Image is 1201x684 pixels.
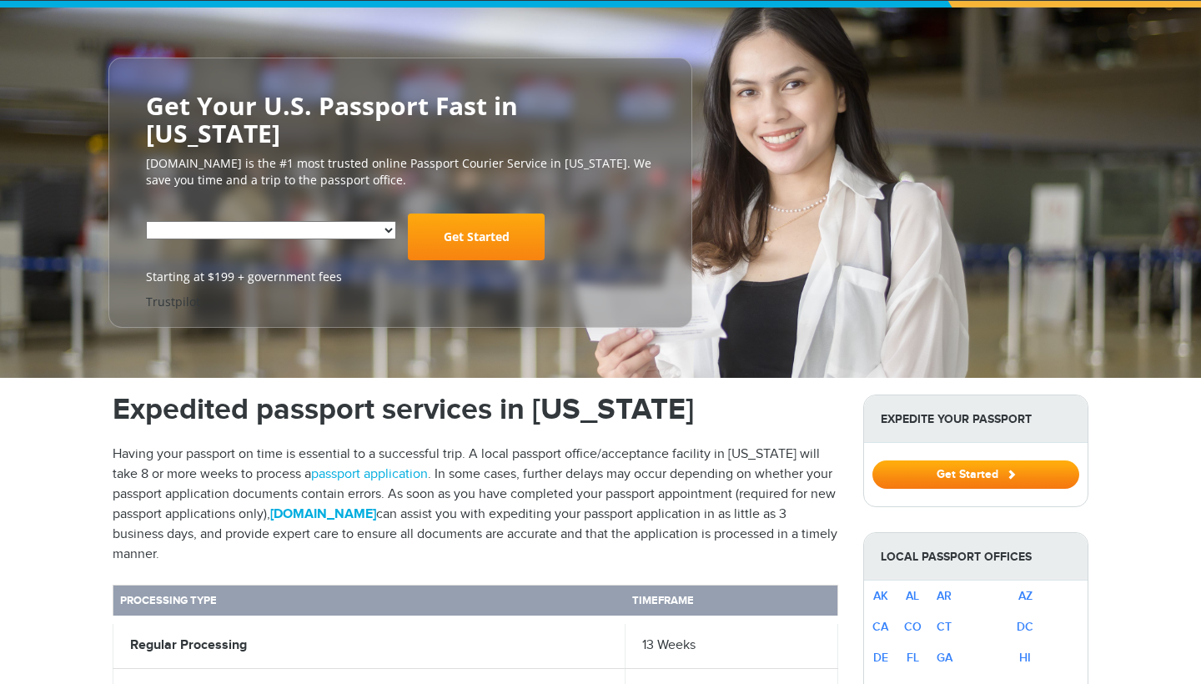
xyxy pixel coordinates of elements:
th: Processing Type [113,585,626,620]
p: Having your passport on time is essential to a successful trip. A local passport office/acceptanc... [113,445,838,565]
a: AZ [1018,589,1033,603]
p: [DOMAIN_NAME] is the #1 most trusted online Passport Courier Service in [US_STATE]. We save you t... [146,155,655,189]
button: Get Started [872,460,1079,489]
a: AL [906,589,919,603]
a: AR [937,589,952,603]
td: 13 Weeks [626,620,838,668]
a: HI [1019,651,1031,665]
a: Get Started [408,214,545,260]
a: CO [904,620,922,634]
a: DE [873,651,888,665]
a: AK [873,589,888,603]
strong: Local Passport Offices [864,533,1088,581]
a: DC [1017,620,1033,634]
a: GA [937,651,952,665]
a: CA [872,620,888,634]
h1: Expedited passport services in [US_STATE] [113,395,838,425]
a: passport application [311,466,428,482]
span: Starting at $199 + government fees [146,269,655,285]
strong: Regular Processing [130,637,247,653]
a: [DOMAIN_NAME] [270,506,376,522]
a: Get Started [872,467,1079,480]
strong: Expedite Your Passport [864,395,1088,443]
a: CT [937,620,952,634]
h2: Get Your U.S. Passport Fast in [US_STATE] [146,92,655,147]
a: Trustpilot [146,294,200,309]
a: FL [907,651,919,665]
th: Timeframe [626,585,838,620]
